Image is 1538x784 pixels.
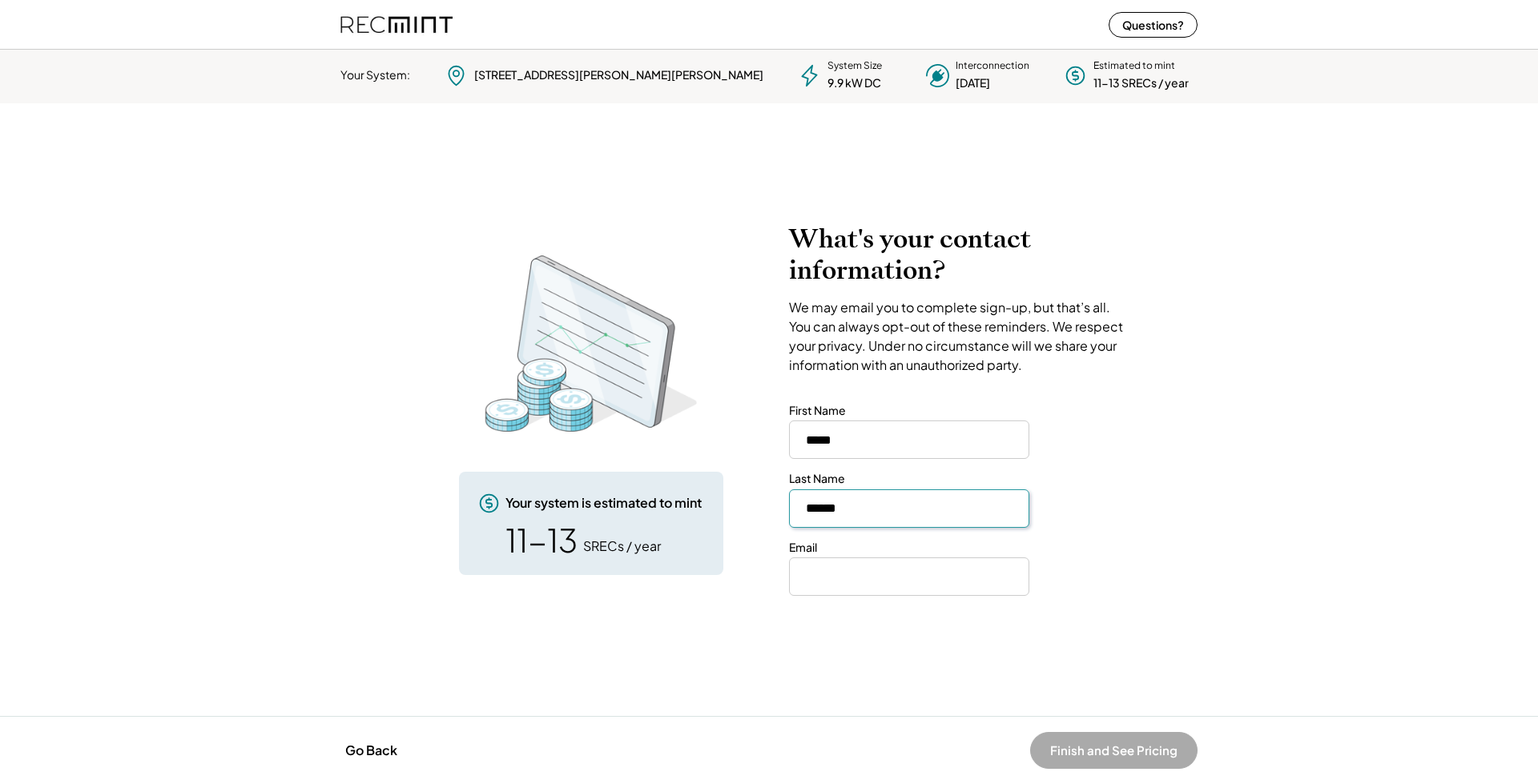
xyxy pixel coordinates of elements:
div: Estimated to mint [1093,59,1175,73]
div: Your System: [340,67,410,83]
div: Email [789,540,817,556]
div: System Size [827,59,882,73]
img: RecMintArtboard%203%20copy%204.png [463,247,719,440]
div: We may email you to complete sign-up, but that’s all. You can always opt-out of these reminders. ... [789,298,1129,375]
div: Your system is estimated to mint [505,494,702,512]
div: 11-13 [505,524,578,556]
img: recmint-logotype%403x%20%281%29.jpeg [340,3,453,46]
button: Finish and See Pricing [1030,732,1198,769]
div: First Name [789,403,846,419]
div: [DATE] [956,75,990,91]
div: Interconnection [956,59,1029,73]
div: Last Name [789,471,845,487]
div: 11-13 SRECs / year [1093,75,1189,91]
h2: What's your contact information? [789,223,1129,286]
div: [STREET_ADDRESS][PERSON_NAME][PERSON_NAME] [474,67,763,83]
button: Go Back [340,733,402,768]
button: Questions? [1109,12,1198,38]
div: 9.9 kW DC [827,75,881,91]
div: SRECs / year [583,537,661,555]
